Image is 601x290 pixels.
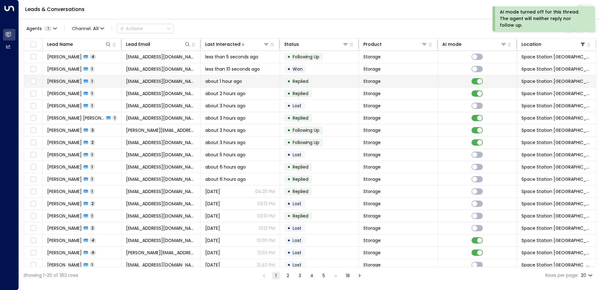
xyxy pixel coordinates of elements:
[29,126,37,134] span: Toggle select row
[205,40,240,48] div: Last Interacted
[126,213,196,219] span: bloggo907@gmail.com
[287,76,290,87] div: •
[205,127,245,133] span: about 3 hours ago
[29,188,37,196] span: Toggle select row
[24,272,78,279] div: Showing 1-20 of 352 rows
[363,250,381,256] span: Storage
[90,103,94,108] span: 1
[47,213,82,219] span: Sandra Dignan
[26,26,42,31] span: Agents
[126,152,196,158] span: naomisritchie81@gmail.com
[363,40,382,48] div: Product
[126,250,196,256] span: michael.s.bath@gmail.com
[293,213,308,219] span: Replied
[90,66,94,72] span: 1
[29,139,37,147] span: Toggle select row
[356,272,363,279] button: Go to next page
[126,262,196,268] span: Nataliecritchley6@gmail.com
[29,163,37,171] span: Toggle select row
[287,223,290,234] div: •
[126,225,196,231] span: sarahmccall10@yahoo.co.uk
[363,237,381,244] span: Storage
[521,40,586,48] div: Location
[442,40,506,48] div: AI mode
[293,176,308,182] span: Replied
[25,6,85,13] a: Leads & Conversations
[90,54,96,59] span: 4
[363,103,381,109] span: Storage
[363,78,381,84] span: Storage
[29,114,37,122] span: Toggle select row
[205,201,220,207] span: Yesterday
[117,24,174,33] button: Actions
[521,176,592,182] span: Space Station Doncaster
[521,139,592,146] span: Space Station Doncaster
[90,238,96,243] span: 4
[363,152,381,158] span: Storage
[126,188,196,195] span: danluisreader@gmail.com
[126,66,196,72] span: amandapratt@gmail.com
[47,127,82,133] span: Nadine Jillings
[205,40,269,48] div: Last Interacted
[90,78,94,84] span: 1
[205,262,220,268] span: Yesterday
[47,139,82,146] span: Jack Soden
[442,40,461,48] div: AI mode
[126,103,196,109] span: vonburton@ymail.com
[29,237,37,244] span: Toggle select row
[293,54,319,60] span: Following Up
[47,250,82,256] span: Michael Bath
[90,152,94,157] span: 1
[287,260,290,270] div: •
[296,272,304,279] button: Go to page 3
[308,272,316,279] button: Go to page 4
[363,164,381,170] span: Storage
[47,262,82,268] span: Natalie Critchley
[284,40,348,48] div: Status
[126,40,190,48] div: Lead Email
[287,235,290,246] div: •
[90,189,94,194] span: 1
[257,201,275,207] p: 03:13 PM
[293,127,319,133] span: Following Up
[363,188,381,195] span: Storage
[287,186,290,197] div: •
[69,24,107,33] button: Channel:All
[287,88,290,99] div: •
[205,54,258,60] span: less than 5 seconds ago
[332,272,339,279] div: …
[521,127,592,133] span: Space Station Doncaster
[293,237,301,244] span: Lost
[47,78,82,84] span: Michael White
[293,103,301,109] span: Lost
[24,24,59,33] button: Agents1
[205,250,220,256] span: Yesterday
[126,127,196,133] span: nadine.marie@hotmail.co.uk
[47,40,111,48] div: Lead Name
[521,90,592,97] span: Space Station Doncaster
[205,213,220,219] span: Yesterday
[257,213,275,219] p: 03:10 PM
[521,213,592,219] span: Space Station Doncaster
[205,78,242,84] span: about 1 hour ago
[47,201,82,207] span: Sam Little
[293,90,308,97] span: Replied
[363,66,381,72] span: Storage
[126,90,196,97] span: browntm70@aol.com
[47,54,82,60] span: Claudiu Cazan
[293,188,308,195] span: Replied
[545,272,578,279] label: Rows per page:
[284,272,292,279] button: Go to page 2
[287,137,290,148] div: •
[521,225,592,231] span: Space Station Doncaster
[363,115,381,121] span: Storage
[363,213,381,219] span: Storage
[287,174,290,185] div: •
[255,188,275,195] p: 04:20 PM
[47,164,82,170] span: Sean Philip
[287,125,290,136] div: •
[287,149,290,160] div: •
[293,250,301,256] span: Lost
[521,40,541,48] div: Location
[29,200,37,208] span: Toggle select row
